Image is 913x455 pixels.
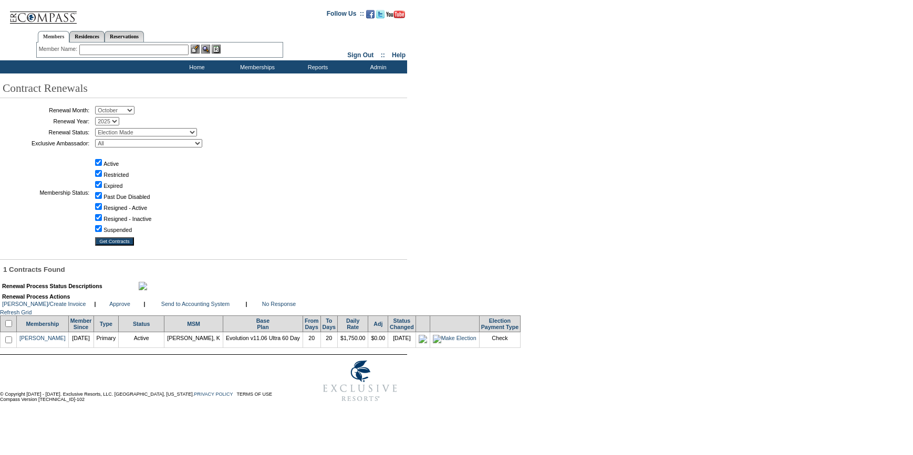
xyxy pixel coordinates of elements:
[139,282,147,290] img: maximize.gif
[94,332,119,347] td: Primary
[323,318,336,330] a: ToDays
[103,161,119,167] label: Active
[103,172,129,178] label: Restricted
[373,321,382,327] a: Adj
[103,183,122,189] label: Expired
[212,45,221,54] img: Reservations
[105,31,144,42] a: Reservations
[2,283,102,289] b: Renewal Process Status Descriptions
[223,332,303,347] td: Evolution v11.06 Ultra 60 Day
[286,60,347,73] td: Reports
[381,51,385,59] span: ::
[368,332,388,347] td: $0.00
[237,391,273,397] a: TERMS OF USE
[386,10,405,18] img: Subscribe to our YouTube Channel
[347,60,407,73] td: Admin
[201,45,210,54] img: View
[103,227,132,233] label: Suspended
[346,318,359,330] a: DailyRate
[386,13,405,19] a: Subscribe to our YouTube Channel
[347,51,373,59] a: Sign Out
[262,301,296,307] a: No Response
[419,335,427,343] img: icon_electionmade.gif
[246,301,247,307] b: |
[327,9,364,22] td: Follow Us ::
[133,321,150,327] a: Status
[226,60,286,73] td: Memberships
[164,332,223,347] td: [PERSON_NAME], K
[194,391,233,397] a: PRIVACY POLICY
[3,266,65,273] span: 1 Contracts Found
[2,301,86,307] a: [PERSON_NAME]/Create Invoice
[433,335,476,343] img: Make Election
[103,205,147,211] label: Resigned - Active
[392,51,406,59] a: Help
[161,301,230,307] a: Send to Accounting System
[3,117,89,125] td: Renewal Year:
[388,332,416,347] td: [DATE]
[338,332,368,347] td: $1,750.00
[481,318,518,330] a: ElectionPayment Type
[479,332,520,347] td: Check
[69,31,105,42] a: Residences
[26,321,59,327] a: Membership
[187,321,200,327] a: MSM
[366,10,375,18] img: Become our fan on Facebook
[3,322,14,328] span: Select/Deselect All
[109,301,130,307] a: Approve
[305,318,319,330] a: FromDays
[3,128,89,136] td: Renewal Status:
[144,301,146,307] b: |
[38,31,70,43] a: Members
[366,13,375,19] a: Become our fan on Facebook
[9,3,77,24] img: Compass Home
[95,237,134,246] input: Get Contracts
[313,355,407,407] img: Exclusive Resorts
[19,335,66,341] a: [PERSON_NAME]
[376,10,385,18] img: Follow us on Twitter
[95,301,96,307] b: |
[165,60,226,73] td: Home
[303,332,320,347] td: 20
[103,194,150,200] label: Past Due Disabled
[390,318,414,330] a: StatusChanged
[256,318,269,330] a: BasePlan
[100,321,112,327] a: Type
[376,13,385,19] a: Follow us on Twitter
[39,45,79,54] div: Member Name:
[3,106,89,114] td: Renewal Month:
[103,216,151,222] label: Resigned - Inactive
[191,45,200,54] img: b_edit.gif
[2,293,70,300] b: Renewal Process Actions
[3,139,89,147] td: Exclusive Ambassador:
[320,332,337,347] td: 20
[119,332,164,347] td: Active
[70,318,92,330] a: MemberSince
[3,150,89,235] td: Membership Status:
[68,332,94,347] td: [DATE]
